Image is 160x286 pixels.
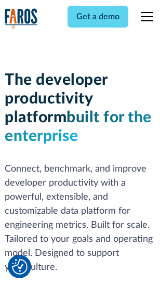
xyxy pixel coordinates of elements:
[5,8,38,30] img: Logo of the analytics and reporting company Faros.
[12,259,28,275] button: Cookie Settings
[68,6,128,28] a: Get a demo
[5,8,38,30] a: home
[12,259,28,275] img: Revisit consent button
[5,110,152,144] span: built for the enterprise
[5,162,155,275] p: Connect, benchmark, and improve developer productivity with a powerful, extensible, and customiza...
[135,4,155,29] div: menu
[5,71,155,146] h1: The developer productivity platform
